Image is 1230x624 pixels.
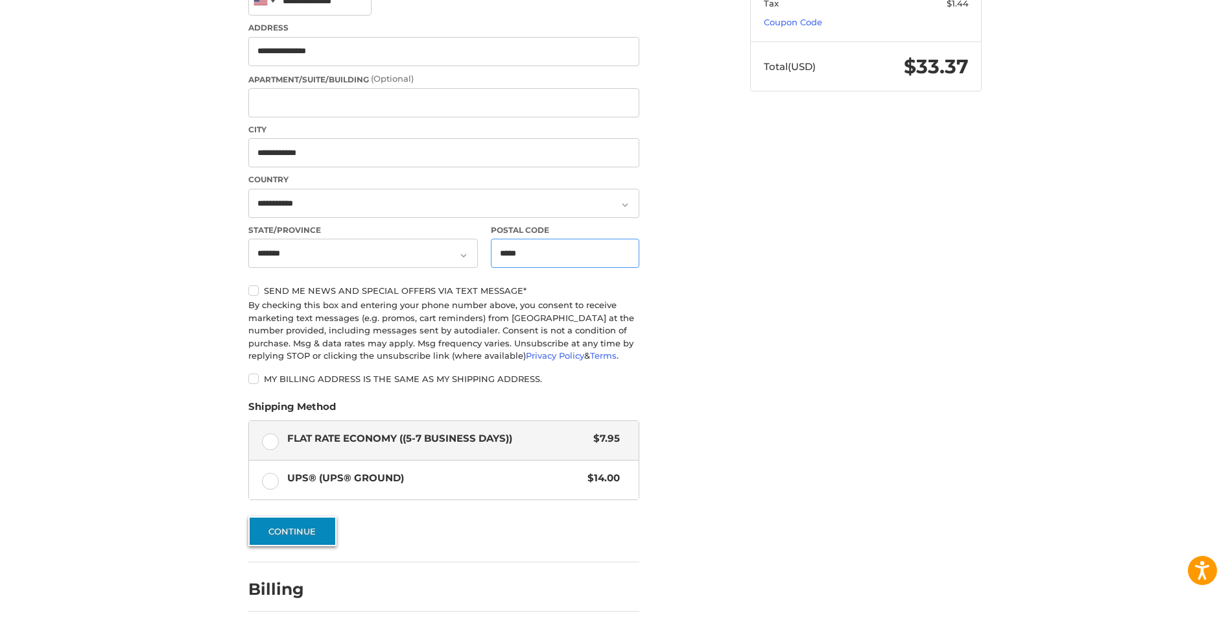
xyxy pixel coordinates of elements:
label: City [248,124,639,136]
label: Apartment/Suite/Building [248,73,639,86]
a: Coupon Code [764,17,822,27]
label: Send me news and special offers via text message* [248,285,639,296]
div: By checking this box and entering your phone number above, you consent to receive marketing text ... [248,299,639,363]
label: Postal Code [491,224,640,236]
small: (Optional) [371,73,414,84]
span: Flat Rate Economy ((5-7 Business Days)) [287,431,587,446]
span: $7.95 [587,431,620,446]
span: $14.00 [581,471,620,486]
span: $33.37 [904,54,969,78]
label: State/Province [248,224,478,236]
span: UPS® (UPS® Ground) [287,471,582,486]
label: Address [248,22,639,34]
legend: Shipping Method [248,400,336,420]
button: Continue [248,516,337,546]
label: Country [248,174,639,186]
label: My billing address is the same as my shipping address. [248,374,639,384]
span: Total (USD) [764,60,816,73]
a: Privacy Policy [526,350,584,361]
h2: Billing [248,579,324,599]
a: Terms [590,350,617,361]
iframe: Google Customer Reviews [1123,589,1230,624]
